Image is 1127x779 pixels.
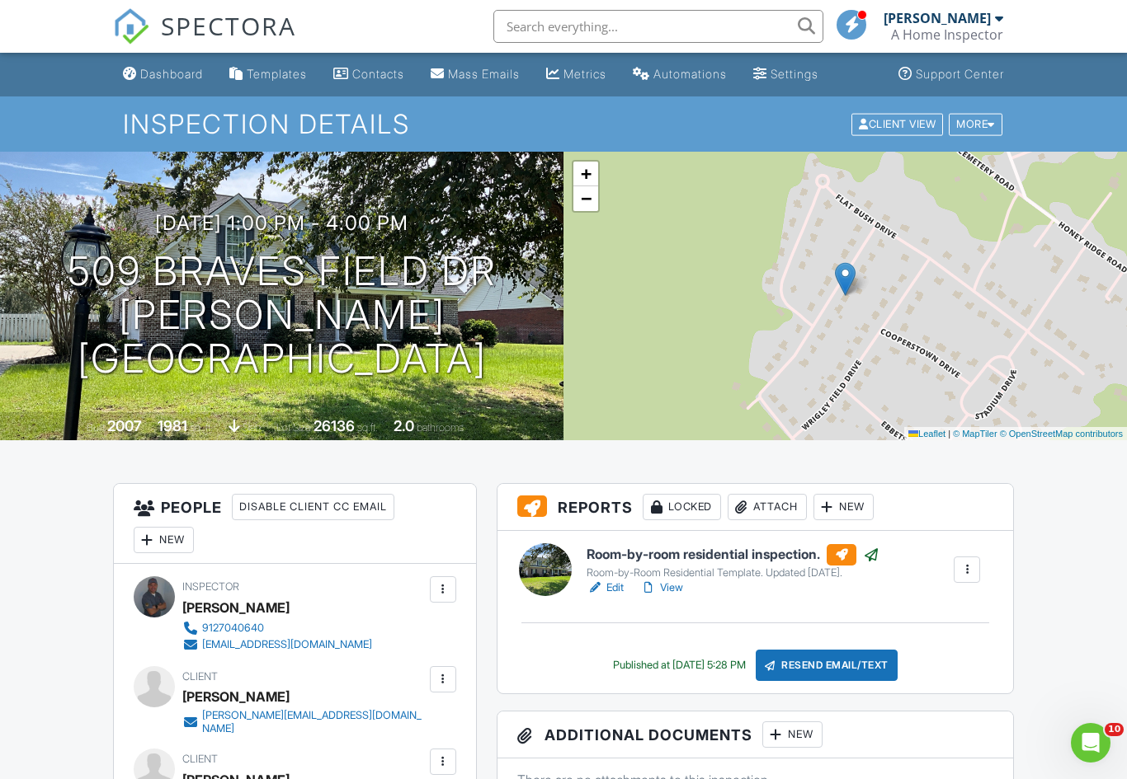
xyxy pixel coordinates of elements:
[202,709,426,735] div: [PERSON_NAME][EMAIL_ADDRESS][DOMAIN_NAME]
[953,429,997,439] a: © MapTiler
[587,580,624,596] a: Edit
[26,250,537,380] h1: 509 Braves Field Dr [PERSON_NAME][GEOGRAPHIC_DATA]
[352,67,404,81] div: Contacts
[756,650,898,681] div: Resend Email/Text
[771,67,818,81] div: Settings
[747,59,825,90] a: Settings
[587,566,879,580] div: Room-by-Room Residential Template. Updated [DATE].
[884,10,991,26] div: [PERSON_NAME]
[424,59,526,90] a: Mass Emails
[247,67,307,81] div: Templates
[182,620,372,636] a: 9127040640
[587,544,879,580] a: Room-by-room residential inspection. Room-by-Room Residential Template. Updated [DATE].
[916,67,1004,81] div: Support Center
[851,113,943,135] div: Client View
[243,421,261,434] span: slab
[182,670,218,683] span: Client
[140,67,203,81] div: Dashboard
[314,417,355,434] div: 26136
[728,494,807,520] div: Attach
[134,527,194,553] div: New
[1071,723,1110,763] iframe: Intercom live chat
[202,622,264,635] div: 9127040640
[813,494,874,520] div: New
[581,188,592,209] span: −
[891,26,1003,43] div: A Home Inspector
[223,59,314,90] a: Templates
[563,67,606,81] div: Metrics
[613,659,746,672] div: Published at [DATE] 5:28 PM
[182,595,290,620] div: [PERSON_NAME]
[394,417,414,434] div: 2.0
[232,494,394,520] div: Disable Client CC Email
[182,709,426,735] a: [PERSON_NAME][EMAIL_ADDRESS][DOMAIN_NAME]
[497,484,1013,531] h3: Reports
[573,162,598,186] a: Zoom in
[908,429,945,439] a: Leaflet
[113,22,296,57] a: SPECTORA
[1000,429,1123,439] a: © OpenStreetMap contributors
[190,421,213,434] span: sq. ft.
[640,580,683,596] a: View
[1105,723,1124,736] span: 10
[573,186,598,211] a: Zoom out
[158,417,187,434] div: 1981
[357,421,378,434] span: sq.ft.
[850,117,947,129] a: Client View
[653,67,727,81] div: Automations
[581,163,592,184] span: +
[182,636,372,653] a: [EMAIL_ADDRESS][DOMAIN_NAME]
[643,494,721,520] div: Locked
[327,59,411,90] a: Contacts
[448,67,520,81] div: Mass Emails
[114,484,476,564] h3: People
[161,8,296,43] span: SPECTORA
[202,638,372,651] div: [EMAIL_ADDRESS][DOMAIN_NAME]
[417,421,464,434] span: bathrooms
[87,421,105,434] span: Built
[892,59,1011,90] a: Support Center
[182,753,218,765] span: Client
[107,417,142,434] div: 2007
[762,721,823,748] div: New
[123,110,1003,138] h1: Inspection Details
[948,429,950,439] span: |
[155,212,408,234] h3: [DATE] 1:00 pm - 4:00 pm
[949,113,1002,135] div: More
[835,262,856,296] img: Marker
[182,684,290,709] div: [PERSON_NAME]
[182,580,239,593] span: Inspector
[497,711,1013,758] h3: Additional Documents
[626,59,733,90] a: Automations (Basic)
[493,10,823,43] input: Search everything...
[116,59,210,90] a: Dashboard
[540,59,613,90] a: Metrics
[113,8,149,45] img: The Best Home Inspection Software - Spectora
[276,421,311,434] span: Lot Size
[587,544,879,565] h6: Room-by-room residential inspection.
